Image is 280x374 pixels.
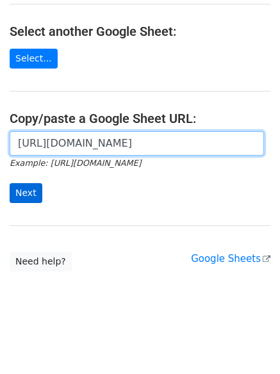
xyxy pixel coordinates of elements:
a: Select... [10,49,58,69]
a: Need help? [10,252,72,272]
input: Next [10,183,42,203]
h4: Copy/paste a Google Sheet URL: [10,111,270,126]
input: Paste your Google Sheet URL here [10,131,264,156]
a: Google Sheets [191,253,270,264]
iframe: Chat Widget [216,313,280,374]
h4: Select another Google Sheet: [10,24,270,39]
small: Example: [URL][DOMAIN_NAME] [10,158,141,168]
